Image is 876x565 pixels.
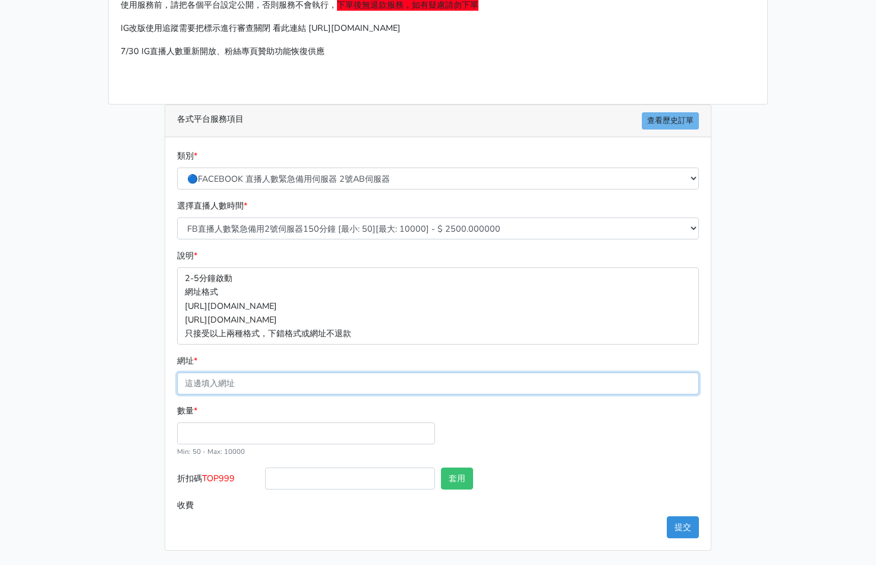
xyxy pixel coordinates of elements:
[177,149,197,163] label: 類別
[177,249,197,263] label: 說明
[177,447,245,456] small: Min: 50 - Max: 10000
[202,472,235,484] span: TOP999
[667,516,699,538] button: 提交
[177,267,699,344] p: 2-5分鐘啟動 網址格式 [URL][DOMAIN_NAME] [URL][DOMAIN_NAME] 只接受以上兩種格式，下錯格式或網址不退款
[177,199,247,213] label: 選擇直播人數時間
[174,494,262,516] label: 收費
[177,404,197,418] label: 數量
[121,45,755,58] p: 7/30 IG直播人數重新開放、粉絲專頁贊助功能恢復供應
[174,468,262,494] label: 折扣碼
[165,105,711,137] div: 各式平台服務項目
[177,373,699,394] input: 這邊填入網址
[177,354,197,368] label: 網址
[441,468,473,490] button: 套用
[121,21,755,35] p: IG改版使用追蹤需要把標示進行審查關閉 看此連結 [URL][DOMAIN_NAME]
[642,112,699,130] a: 查看歷史訂單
